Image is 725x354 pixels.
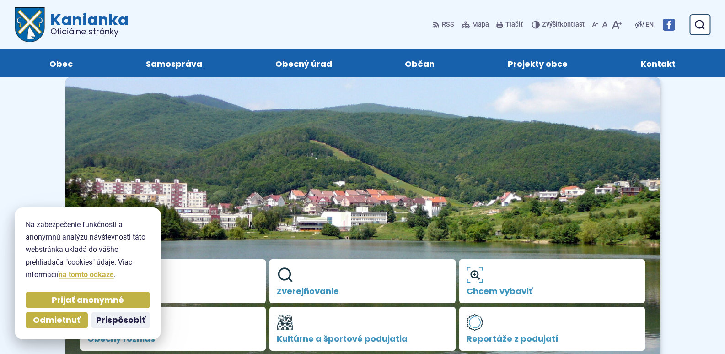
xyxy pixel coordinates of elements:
button: Prijať anonymné [26,292,150,308]
a: Kultúrne a športové podujatia [269,307,456,351]
a: Chcem vybaviť [459,259,645,303]
button: Odmietnuť [26,312,88,328]
img: Prejsť na domovskú stránku [15,7,45,42]
span: Chcem vybaviť [467,287,638,296]
button: Prispôsobiť [91,312,150,328]
a: RSS [433,15,456,34]
span: EN [645,19,654,30]
span: Kultúrne a športové podujatia [277,334,448,343]
a: Logo Kanianka, prejsť na domovskú stránku. [15,7,129,42]
h1: Kanianka [45,12,129,36]
a: na tomto odkaze [59,270,114,279]
span: Zvýšiť [542,21,560,28]
a: Mapa [460,15,491,34]
button: Tlačiť [494,15,525,34]
a: Obecný úrad [248,49,360,77]
a: EN [644,19,655,30]
a: Obec [22,49,100,77]
p: Na zabezpečenie funkčnosti a anonymnú analýzu návštevnosti táto webstránka ukladá do vášho prehli... [26,218,150,281]
a: Projekty obce [480,49,595,77]
span: Kontakt [641,49,676,77]
a: Úradná tabuľa [80,259,266,303]
a: Samospráva [118,49,230,77]
img: Prejsť na Facebook stránku [663,19,675,31]
a: Reportáže z podujatí [459,307,645,351]
a: Obecný rozhlas [80,307,266,351]
span: Reportáže z podujatí [467,334,638,343]
span: Obec [49,49,73,77]
span: Oficiálne stránky [50,27,129,36]
span: Obecný úrad [275,49,332,77]
span: Úradná tabuľa [87,287,259,296]
span: Projekty obce [508,49,568,77]
span: Zverejňovanie [277,287,448,296]
button: Zvýšiťkontrast [532,15,586,34]
span: Obecný rozhlas [87,334,259,343]
span: kontrast [542,21,585,29]
a: Kontakt [613,49,703,77]
span: Samospráva [146,49,202,77]
a: Zverejňovanie [269,259,456,303]
span: Prijať anonymné [52,295,124,305]
span: RSS [442,19,454,30]
button: Zväčšiť veľkosť písma [610,15,624,34]
span: Odmietnuť [33,315,81,326]
a: Občan [378,49,462,77]
button: Nastaviť pôvodnú veľkosť písma [600,15,610,34]
span: Občan [405,49,435,77]
span: Prispôsobiť [96,315,145,326]
span: Mapa [472,19,489,30]
button: Zmenšiť veľkosť písma [590,15,600,34]
span: Tlačiť [505,21,523,29]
